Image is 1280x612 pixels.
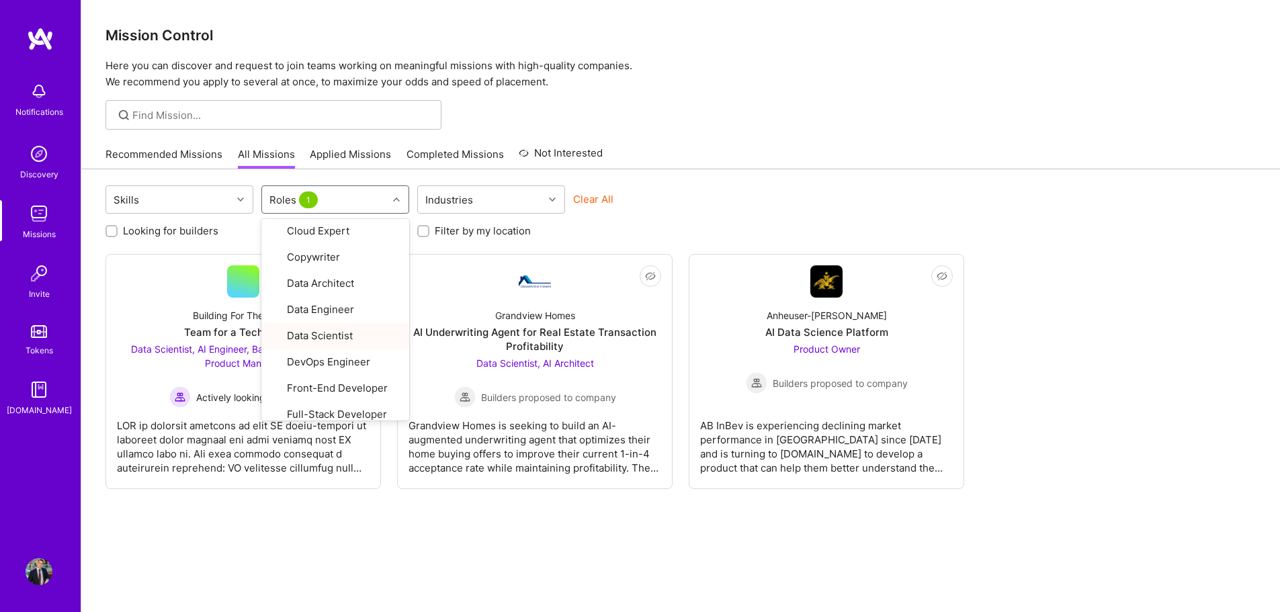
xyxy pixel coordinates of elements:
i: icon EyeClosed [937,271,947,281]
div: Notifications [15,105,63,119]
i: icon Chevron [549,196,556,203]
a: Company LogoGrandview HomesAI Underwriting Agent for Real Estate Transaction ProfitabilityData Sc... [409,265,661,478]
div: Missions [23,227,56,241]
a: Applied Missions [310,147,391,169]
div: LOR ip dolorsit ametcons ad elit SE doeiu-tempori ut laboreet dolor magnaal eni admi veniamq nost... [117,408,370,475]
i: icon Chevron [393,196,400,203]
a: Completed Missions [407,147,504,169]
div: Cloud Expert [269,224,401,239]
img: Builders proposed to company [746,372,767,394]
img: logo [27,27,54,51]
img: discovery [26,140,52,167]
img: Company Logo [810,265,843,298]
img: tokens [31,325,47,338]
span: Builders proposed to company [773,376,908,390]
a: User Avatar [22,558,56,585]
h3: Mission Control [105,27,1256,44]
p: Here you can discover and request to join teams working on meaningful missions with high-quality ... [105,58,1256,90]
a: Building For The FutureTeam for a Tech StartupData Scientist, AI Engineer, Back-End Developer, AI... [117,265,370,478]
img: User Avatar [26,558,52,585]
img: bell [26,78,52,105]
div: Grandview Homes is seeking to build an AI-augmented underwriting agent that optimizes their home ... [409,408,661,475]
div: Grandview Homes [495,308,575,322]
div: Tokens [26,343,53,357]
div: Data Scientist [269,329,401,344]
div: DevOps Engineer [269,355,401,370]
label: Looking for builders [123,224,218,238]
img: Company Logo [519,275,551,288]
button: Clear All [573,192,613,206]
span: Data Scientist, AI Architect [476,357,594,369]
img: teamwork [26,200,52,227]
img: Builders proposed to company [454,386,476,408]
div: Data Engineer [269,302,401,318]
i: icon Chevron [237,196,244,203]
label: Filter by my location [435,224,531,238]
div: [DOMAIN_NAME] [7,403,72,417]
div: Full-Stack Developer [269,407,401,423]
div: Discovery [20,167,58,181]
span: Builders proposed to company [481,390,616,404]
a: All Missions [238,147,295,169]
div: Invite [29,287,50,301]
img: Invite [26,260,52,287]
a: Company LogoAnheuser-[PERSON_NAME]AI Data Science PlatformProduct Owner Builders proposed to comp... [700,265,953,478]
span: 1 [299,191,318,208]
div: AI Underwriting Agent for Real Estate Transaction Profitability [409,325,661,353]
div: Building For The Future [193,308,294,322]
span: Actively looking for builders [196,390,318,404]
input: Find Mission... [132,108,431,122]
a: Recommended Missions [105,147,222,169]
img: Actively looking for builders [169,386,191,408]
div: Roles [266,190,324,210]
img: guide book [26,376,52,403]
div: Industries [422,190,476,210]
span: Data Scientist, AI Engineer, Back-End Developer, AI Product Manager [131,343,355,369]
div: AB InBev is experiencing declining market performance in [GEOGRAPHIC_DATA] since [DATE] and is tu... [700,408,953,475]
i: icon SearchGrey [116,107,132,123]
span: Product Owner [794,343,860,355]
div: Data Architect [269,276,401,292]
a: Not Interested [519,145,603,169]
div: Skills [110,190,142,210]
div: Team for a Tech Startup [184,325,303,339]
div: Anheuser-[PERSON_NAME] [767,308,887,322]
div: Front-End Developer [269,381,401,396]
i: icon EyeClosed [645,271,656,281]
div: AI Data Science Platform [765,325,888,339]
div: Copywriter [269,250,401,265]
